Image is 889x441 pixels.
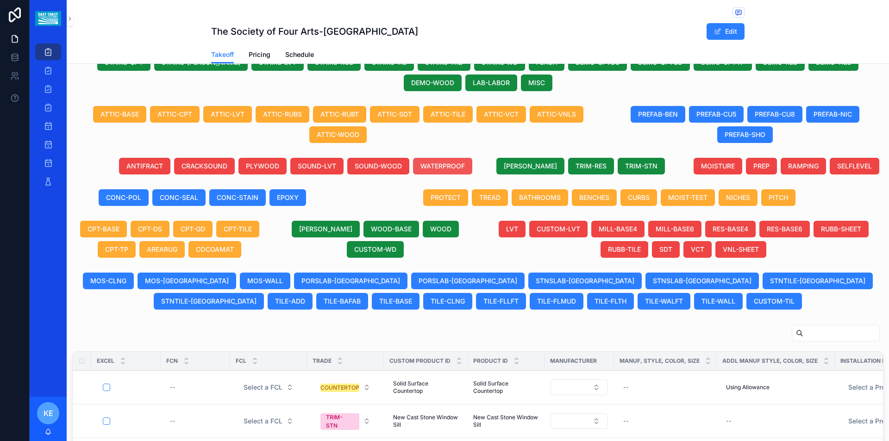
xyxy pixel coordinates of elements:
[694,293,743,310] button: TILE-WALL
[413,158,472,174] button: WATERPROOF
[599,224,637,234] span: MILL-BASE4
[203,106,252,123] button: ATTIC-LVT
[620,380,711,395] a: --
[620,414,711,429] a: --
[755,110,795,119] span: PREFAB-CU8
[236,357,246,365] span: FCL
[423,106,473,123] button: ATTIC-TILE
[608,245,641,254] span: RUBB-TILE
[830,158,879,174] button: SELFLEVEL
[645,273,759,289] button: STNSLAB-[GEOGRAPHIC_DATA]
[821,224,861,234] span: RUBB-SHEET
[157,110,192,119] span: ATTIC-CPT
[371,224,412,234] span: WOOD-BASE
[550,379,608,396] a: Select Button
[479,193,501,202] span: TREAD
[530,293,583,310] button: TILE-FLMUD
[483,297,519,306] span: TILE-FLLFT
[465,75,517,91] button: LAB-LABOR
[211,25,418,38] h1: The Society of Four Arts-[GEOGRAPHIC_DATA]
[313,379,378,396] button: Select Button
[696,110,736,119] span: PREFAB-CU5
[138,224,162,234] span: CPT-DS
[411,78,454,87] span: DEMO-WOOD
[290,158,344,174] button: SOUND-LVT
[211,46,234,64] a: Takeoff
[423,293,472,310] button: TILE-CLNG
[224,224,252,234] span: CPT-TILE
[701,161,735,171] span: MOISTURE
[139,241,185,258] button: AREARUG
[80,221,127,237] button: CPT-BASE
[701,297,735,306] span: TILE-WALL
[393,414,458,429] span: New Cast Stone Window Sill
[161,297,257,306] span: STNTILE-[GEOGRAPHIC_DATA]
[147,245,177,254] span: AREARUG
[638,110,678,119] span: PREFAB-BEN
[761,189,795,206] button: PITCH
[568,158,614,174] button: TRIM-RES
[506,224,518,234] span: LVT
[473,78,510,87] span: LAB-LABOR
[98,241,136,258] button: CPT-TP
[160,193,198,202] span: CONC-SEAL
[44,408,53,419] span: KE
[512,189,568,206] button: BATHROOMS
[620,357,700,365] span: Manuf, Style, Color, Size
[591,221,645,237] button: MILL-BASE4
[294,273,407,289] button: PORSLAB-[GEOGRAPHIC_DATA]
[309,126,367,143] button: ATTIC-WOOD
[689,106,744,123] button: PREFAB-CU5
[536,276,634,286] span: STNSLAB-[GEOGRAPHIC_DATA]
[393,380,458,395] span: Solid Surface Countertop
[726,384,770,391] span: Using Allowance
[499,221,526,237] button: LVT
[411,273,525,289] button: PORSLAB-[GEOGRAPHIC_DATA]
[244,383,282,392] span: Select a FCL
[150,106,200,123] button: ATTIC-CPT
[170,417,175,425] div: --
[347,158,409,174] button: SOUND-WOOD
[269,189,306,206] button: EPOXY
[263,110,302,119] span: ATTIC-RUBS
[174,158,235,174] button: CRACKSOUND
[166,380,225,395] a: --
[88,224,119,234] span: CPT-BASE
[324,297,361,306] span: TILE-BAFAB
[196,245,234,254] span: COCOAMAT
[313,408,378,434] a: Select Button
[166,414,225,429] a: --
[645,297,683,306] span: TILE-WALFT
[355,161,402,171] span: SOUND-WOOD
[246,161,279,171] span: PLYWOOD
[317,130,359,139] span: ATTIC-WOOD
[313,106,366,123] button: ATTIC-RUBT
[837,161,872,171] span: SELFLEVEL
[320,384,359,392] div: COUNTERTOP
[316,293,368,310] button: TILE-BAFAB
[759,221,810,237] button: RES-BASE6
[746,158,777,174] button: PREP
[723,245,759,254] span: VNL-SHEET
[419,276,517,286] span: PORSLAB-[GEOGRAPHIC_DATA]
[722,357,818,365] span: Addl Manuf Style, Color, Size
[299,224,352,234] span: [PERSON_NAME]
[473,414,539,429] span: New Cast Stone Window Sill
[519,193,561,202] span: BATHROOMS
[528,273,642,289] button: STNSLAB-[GEOGRAPHIC_DATA]
[216,221,259,237] button: CPT-TILE
[814,110,852,119] span: PREFAB-NIC
[719,189,758,206] button: NICHES
[119,158,170,174] button: ANTIFRACT
[550,357,597,365] span: Manufacturer
[496,158,564,174] button: [PERSON_NAME]
[576,161,607,171] span: TRIM-RES
[652,241,680,258] button: SDT
[145,276,229,286] span: MOS-[GEOGRAPHIC_DATA]
[504,161,557,171] span: [PERSON_NAME]
[105,245,128,254] span: CPT-TP
[182,161,227,171] span: CRACKSOUND
[389,357,451,365] span: Custom Product ID
[473,380,539,395] a: Solid Surface Countertop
